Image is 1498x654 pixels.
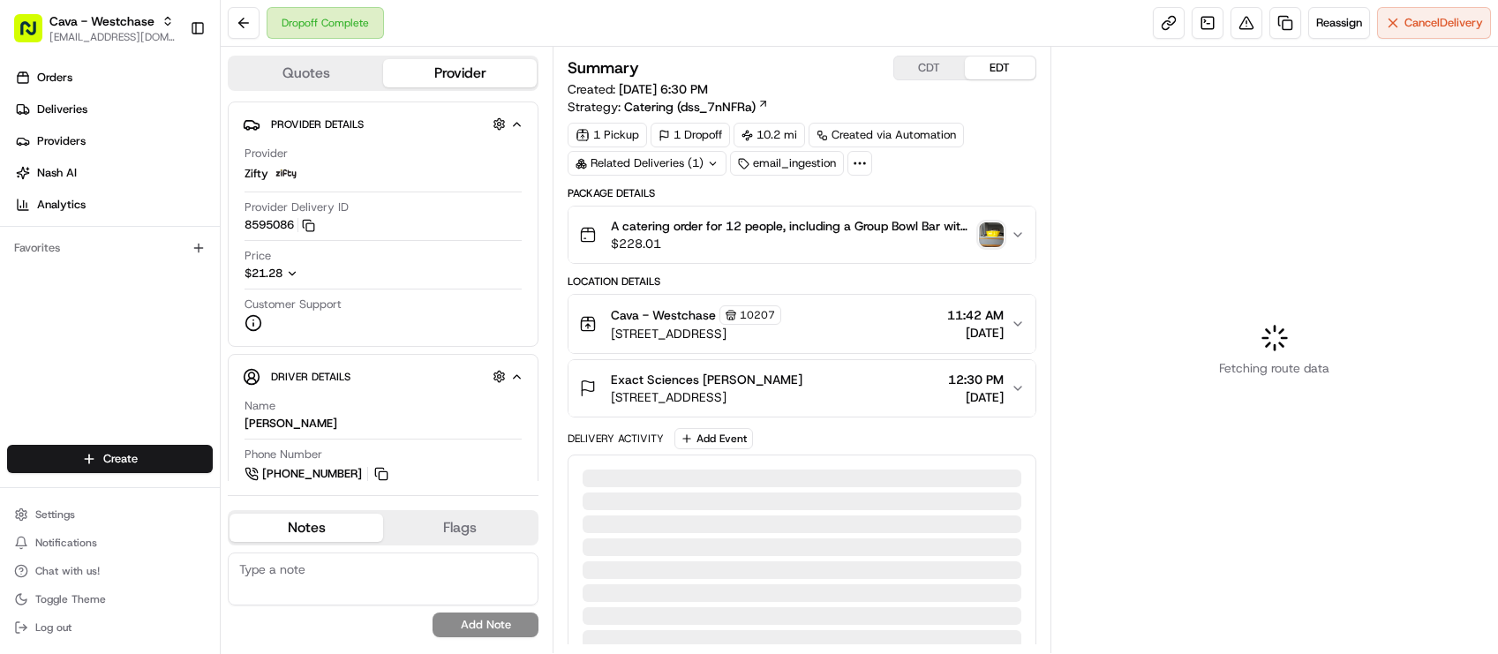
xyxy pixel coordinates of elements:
[35,507,75,522] span: Settings
[1219,359,1329,377] span: Fetching route data
[568,360,1035,417] button: Exact Sciences [PERSON_NAME][STREET_ADDRESS]12:30 PM[DATE]
[245,166,268,182] span: Zifty
[37,197,86,213] span: Analytics
[271,117,364,132] span: Provider Details
[624,98,769,116] a: Catering (dss_7nNFRa)
[619,81,708,97] span: [DATE] 6:30 PM
[947,306,1004,324] span: 11:42 AM
[948,371,1004,388] span: 12:30 PM
[965,56,1035,79] button: EDT
[7,502,213,527] button: Settings
[611,306,716,324] span: Cava - Westchase
[1308,7,1370,39] button: Reassign
[7,64,220,92] a: Orders
[49,30,176,44] button: [EMAIL_ADDRESS][DOMAIN_NAME]
[245,297,342,312] span: Customer Support
[809,123,964,147] a: Created via Automation
[7,234,213,262] div: Favorites
[611,325,781,342] span: [STREET_ADDRESS]
[230,59,383,87] button: Quotes
[7,95,220,124] a: Deliveries
[245,146,288,162] span: Provider
[568,207,1035,263] button: A catering order for 12 people, including a Group Bowl Bar with Grilled Chicken, various toppings...
[611,388,802,406] span: [STREET_ADDRESS]
[7,530,213,555] button: Notifications
[37,165,77,181] span: Nash AI
[383,59,537,87] button: Provider
[624,98,756,116] span: Catering (dss_7nNFRa)
[245,217,315,233] button: 8595086
[948,388,1004,406] span: [DATE]
[674,428,753,449] button: Add Event
[37,70,72,86] span: Orders
[230,514,383,542] button: Notes
[611,235,971,252] span: $228.01
[7,159,220,187] a: Nash AI
[7,191,220,219] a: Analytics
[7,445,213,473] button: Create
[7,615,213,640] button: Log out
[611,217,971,235] span: A catering order for 12 people, including a Group Bowl Bar with Grilled Chicken, various toppings...
[245,416,337,432] div: [PERSON_NAME]
[245,266,400,282] button: $21.28
[7,587,213,612] button: Toggle Theme
[1377,7,1491,39] button: CancelDelivery
[7,127,220,155] a: Providers
[37,101,87,117] span: Deliveries
[568,123,647,147] div: 1 Pickup
[35,620,72,635] span: Log out
[35,592,106,606] span: Toggle Theme
[1404,15,1483,31] span: Cancel Delivery
[568,274,1035,289] div: Location Details
[243,362,523,391] button: Driver Details
[383,514,537,542] button: Flags
[243,109,523,139] button: Provider Details
[103,451,138,467] span: Create
[37,133,86,149] span: Providers
[245,266,282,281] span: $21.28
[734,123,805,147] div: 10.2 mi
[271,370,350,384] span: Driver Details
[49,12,154,30] button: Cava - Westchase
[568,60,639,76] h3: Summary
[245,199,349,215] span: Provider Delivery ID
[730,151,844,176] div: email_ingestion
[568,432,664,446] div: Delivery Activity
[611,371,802,388] span: Exact Sciences [PERSON_NAME]
[651,123,730,147] div: 1 Dropoff
[979,222,1004,247] img: photo_proof_of_delivery image
[245,248,271,264] span: Price
[245,398,275,414] span: Name
[35,564,100,578] span: Chat with us!
[947,324,1004,342] span: [DATE]
[35,536,97,550] span: Notifications
[568,295,1035,353] button: Cava - Westchase10207[STREET_ADDRESS]11:42 AM[DATE]
[245,464,391,484] a: [PHONE_NUMBER]
[894,56,965,79] button: CDT
[275,163,297,184] img: zifty-logo-trans-sq.png
[262,466,362,482] span: [PHONE_NUMBER]
[568,151,726,176] div: Related Deliveries (1)
[568,80,708,98] span: Created:
[7,7,183,49] button: Cava - Westchase[EMAIL_ADDRESS][DOMAIN_NAME]
[245,447,322,462] span: Phone Number
[568,186,1035,200] div: Package Details
[1316,15,1362,31] span: Reassign
[7,559,213,583] button: Chat with us!
[740,308,775,322] span: 10207
[568,98,769,116] div: Strategy:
